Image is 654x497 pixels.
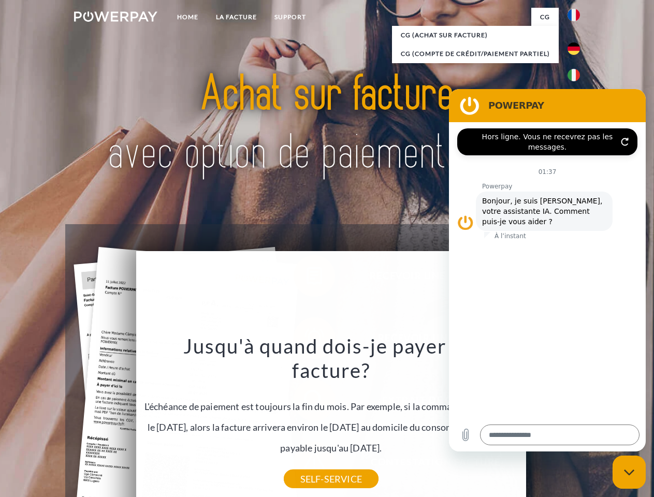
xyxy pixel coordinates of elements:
[168,8,207,26] a: Home
[568,69,580,81] img: it
[142,333,520,383] h3: Jusqu'à quand dois-je payer ma facture?
[531,8,559,26] a: CG
[392,26,559,45] a: CG (achat sur facture)
[74,11,157,22] img: logo-powerpay-white.svg
[207,8,266,26] a: LA FACTURE
[613,456,646,489] iframe: Bouton de lancement de la fenêtre de messagerie, conversation en cours
[142,333,520,479] div: L'échéance de paiement est toujours la fin du mois. Par exemple, si la commande a été passée le [...
[568,42,580,55] img: de
[99,50,555,198] img: title-powerpay_fr.svg
[449,89,646,451] iframe: Fenêtre de messagerie
[284,470,379,488] a: SELF-SERVICE
[392,45,559,63] a: CG (Compte de crédit/paiement partiel)
[568,9,580,21] img: fr
[266,8,315,26] a: Support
